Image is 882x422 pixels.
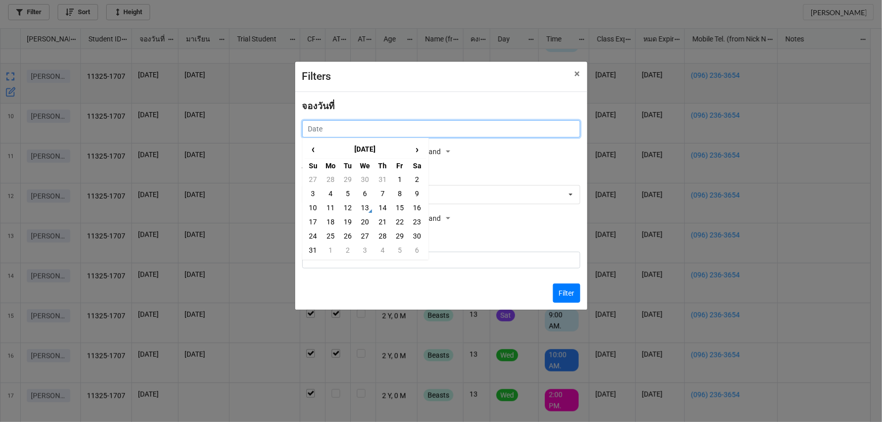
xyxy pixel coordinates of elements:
td: 28 [374,229,391,243]
td: 23 [408,215,426,229]
th: Su [305,158,322,172]
th: We [356,158,374,172]
td: 4 [374,243,391,257]
td: 31 [305,243,322,257]
td: 13 [356,201,374,215]
td: 18 [322,215,339,229]
td: 31 [374,172,391,186]
input: Date [302,120,580,137]
th: Sa [408,158,426,172]
button: Filter [553,284,580,303]
td: 6 [356,186,374,201]
td: 12 [339,201,356,215]
td: 14 [374,201,391,215]
td: 9 [408,186,426,201]
span: × [575,68,580,80]
td: 1 [322,243,339,257]
td: 2 [408,172,426,186]
td: 27 [356,229,374,243]
td: 16 [408,201,426,215]
td: 15 [391,201,408,215]
span: › [409,141,425,158]
span: ‹ [305,141,321,158]
td: 19 [339,215,356,229]
td: 30 [356,172,374,186]
td: 29 [339,172,356,186]
td: 8 [391,186,408,201]
th: Tu [339,158,356,172]
td: 25 [322,229,339,243]
td: 7 [374,186,391,201]
td: 11 [322,201,339,215]
td: 5 [339,186,356,201]
td: 30 [408,229,426,243]
div: and [429,145,453,160]
td: 27 [305,172,322,186]
td: 2 [339,243,356,257]
td: 20 [356,215,374,229]
th: Th [374,158,391,172]
td: 6 [408,243,426,257]
div: and [429,211,453,226]
td: 26 [339,229,356,243]
label: จองวันที่ [302,99,335,113]
td: 21 [374,215,391,229]
td: 1 [391,172,408,186]
td: 17 [305,215,322,229]
td: 3 [305,186,322,201]
td: 5 [391,243,408,257]
td: 4 [322,186,339,201]
td: 24 [305,229,322,243]
td: 28 [322,172,339,186]
td: 3 [356,243,374,257]
th: [DATE] [322,140,408,159]
th: Fr [391,158,408,172]
td: 10 [305,201,322,215]
th: Mo [322,158,339,172]
td: 29 [391,229,408,243]
div: Filters [302,69,552,85]
td: 22 [391,215,408,229]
